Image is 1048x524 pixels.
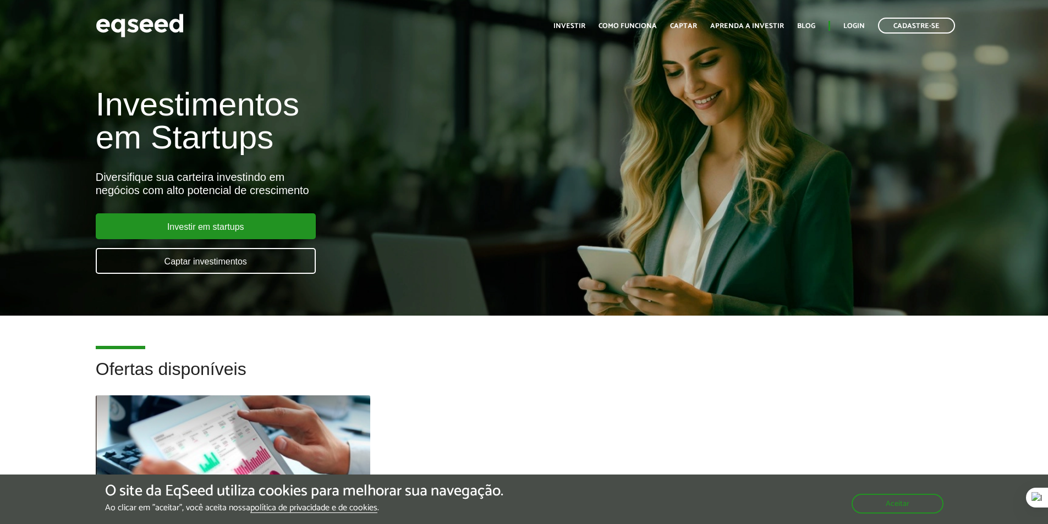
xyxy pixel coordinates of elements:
div: Diversifique sua carteira investindo em negócios com alto potencial de crescimento [96,170,603,197]
p: Ao clicar em "aceitar", você aceita nossa . [105,503,503,513]
a: Como funciona [599,23,657,30]
a: Captar investimentos [96,248,316,274]
a: Login [843,23,865,30]
a: Blog [797,23,815,30]
img: EqSeed [96,11,184,40]
a: Cadastre-se [878,18,955,34]
a: Captar [670,23,697,30]
a: Investir em startups [96,213,316,239]
h1: Investimentos em Startups [96,88,603,154]
a: Aprenda a investir [710,23,784,30]
button: Aceitar [852,494,943,514]
a: Investir [553,23,585,30]
h2: Ofertas disponíveis [96,360,953,395]
h5: O site da EqSeed utiliza cookies para melhorar sua navegação. [105,483,503,500]
a: política de privacidade e de cookies [250,504,377,513]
